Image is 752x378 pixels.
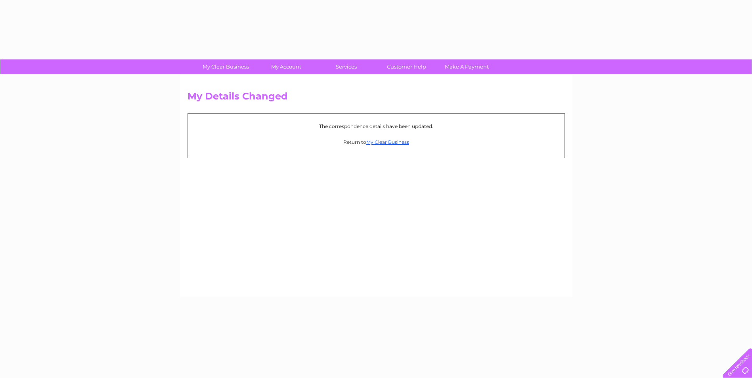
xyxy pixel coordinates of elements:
[192,138,561,146] p: Return to
[253,59,319,74] a: My Account
[192,122,561,130] p: The correspondence details have been updated.
[366,139,409,145] a: My Clear Business
[188,91,565,106] h2: My Details Changed
[193,59,258,74] a: My Clear Business
[434,59,499,74] a: Make A Payment
[314,59,379,74] a: Services
[374,59,439,74] a: Customer Help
